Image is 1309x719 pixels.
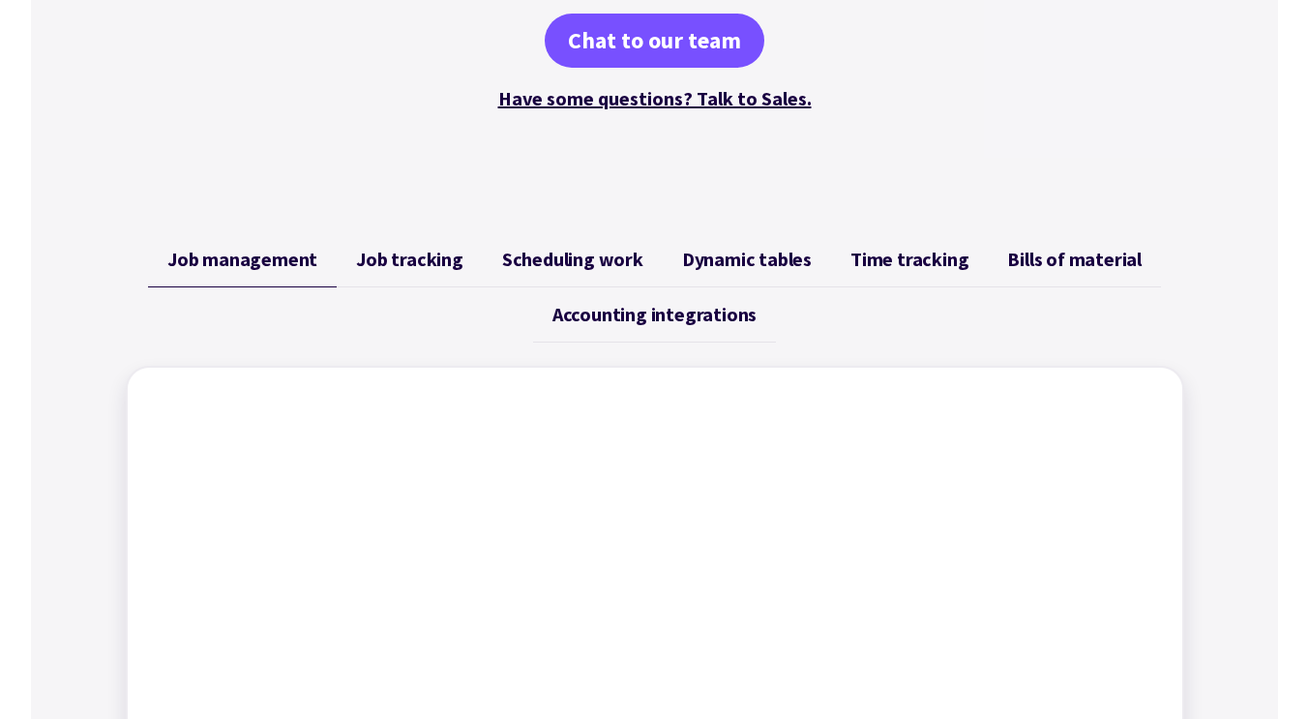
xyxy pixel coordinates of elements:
[167,248,317,271] span: Job management
[552,303,757,326] span: Accounting integrations
[682,248,812,271] span: Dynamic tables
[502,248,643,271] span: Scheduling work
[356,248,463,271] span: Job tracking
[498,86,812,110] a: Have some questions? Talk to Sales.
[850,248,968,271] span: Time tracking
[1007,248,1142,271] span: Bills of material
[987,510,1309,719] iframe: Chat Widget
[545,14,764,68] a: Chat to our team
